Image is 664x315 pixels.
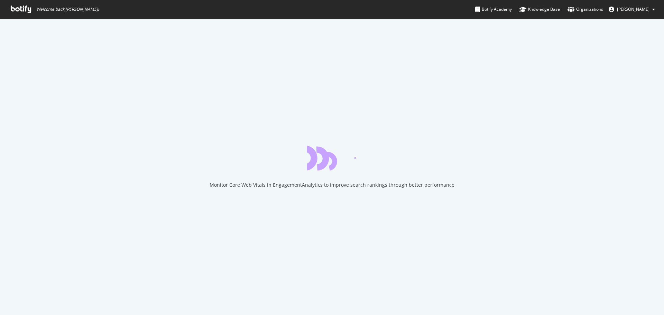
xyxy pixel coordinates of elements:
[307,146,357,170] div: animation
[210,182,454,188] div: Monitor Core Web Vitals in EngagementAnalytics to improve search rankings through better performance
[603,4,661,15] button: [PERSON_NAME]
[36,7,99,12] span: Welcome back, [PERSON_NAME] !
[617,6,649,12] span: Bryson Meunier
[519,6,560,13] div: Knowledge Base
[568,6,603,13] div: Organizations
[475,6,512,13] div: Botify Academy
